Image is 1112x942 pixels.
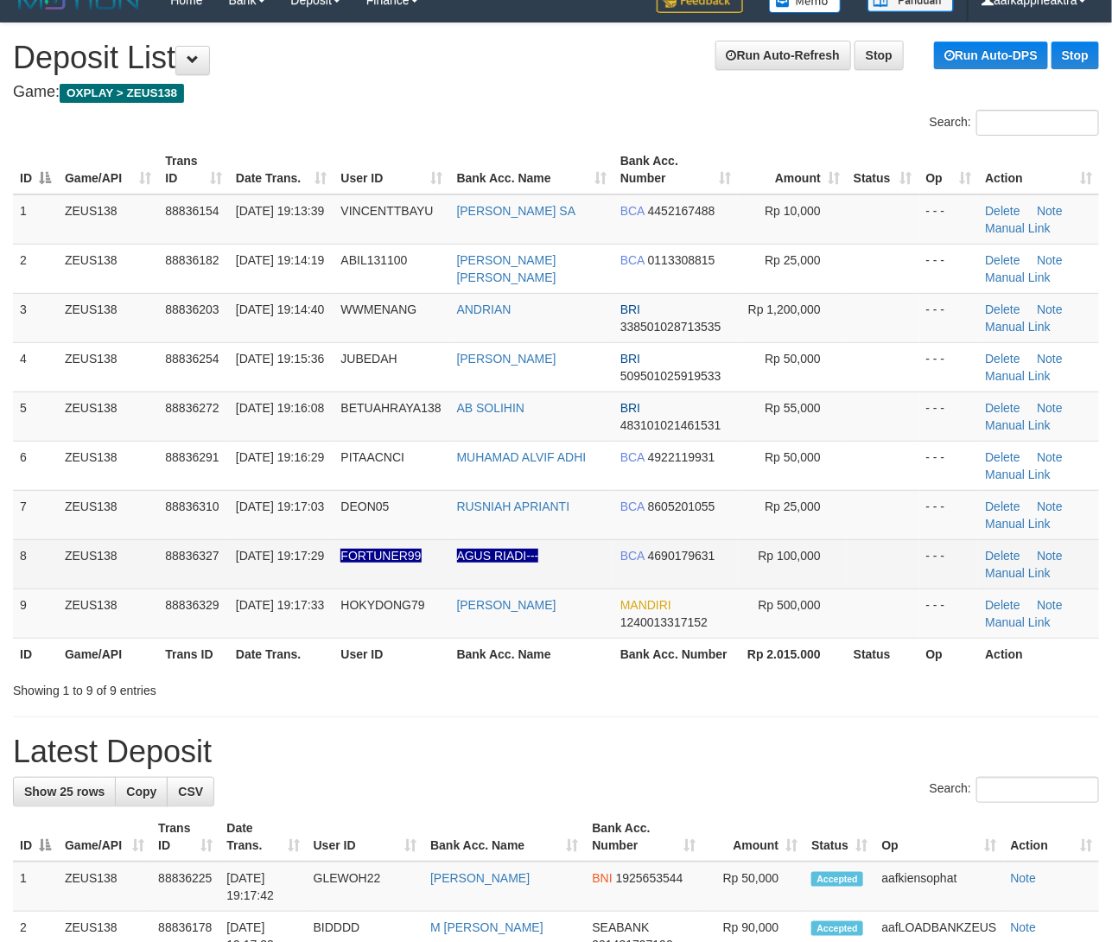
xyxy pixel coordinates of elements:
a: Note [1037,302,1063,316]
th: Date Trans. [229,638,334,670]
span: Rp 25,000 [765,253,821,267]
a: [PERSON_NAME] SA [457,204,576,218]
span: [DATE] 19:17:33 [236,598,324,612]
span: MANDIRI [620,598,671,612]
span: BRI [620,352,640,366]
td: - - - [919,539,979,589]
td: GLEWOH22 [307,862,424,912]
span: [DATE] 19:14:19 [236,253,324,267]
th: Date Trans.: activate to sort column ascending [229,145,334,194]
span: 88836182 [165,253,219,267]
span: BETUAHRAYA138 [340,401,441,415]
span: Rp 100,000 [759,549,821,563]
td: ZEUS138 [58,441,158,490]
a: Note [1037,450,1063,464]
td: 6 [13,441,58,490]
span: Rp 25,000 [765,500,821,513]
h1: Latest Deposit [13,735,1099,769]
span: 88836203 [165,302,219,316]
span: Copy 338501028713535 to clipboard [620,320,721,334]
th: Op [919,638,979,670]
td: 5 [13,391,58,441]
td: ZEUS138 [58,244,158,293]
td: 8 [13,539,58,589]
th: Action [978,638,1099,670]
span: Copy 1240013317152 to clipboard [620,615,708,629]
a: Delete [985,549,1020,563]
a: M [PERSON_NAME] [430,920,543,934]
a: AB SOLIHIN [457,401,525,415]
span: BCA [620,500,645,513]
span: ABIL131100 [340,253,407,267]
td: 2 [13,244,58,293]
span: Nama rekening ada tanda titik/strip, harap diedit [340,549,421,563]
span: 88836254 [165,352,219,366]
span: Copy 4922119931 to clipboard [648,450,715,464]
span: Rp 500,000 [759,598,821,612]
a: Run Auto-DPS [934,41,1048,69]
a: Note [1037,401,1063,415]
td: ZEUS138 [58,862,151,912]
span: Copy 509501025919533 to clipboard [620,369,721,383]
a: ANDRIAN [457,302,512,316]
a: Note [1037,549,1063,563]
a: [PERSON_NAME] [PERSON_NAME] [457,253,556,284]
td: ZEUS138 [58,539,158,589]
label: Search: [930,110,1099,136]
a: Note [1037,352,1063,366]
a: Manual Link [985,221,1051,235]
span: Accepted [811,872,863,887]
th: Trans ID [158,638,229,670]
th: User ID: activate to sort column ascending [334,145,449,194]
td: 1 [13,194,58,245]
th: Bank Acc. Name [450,638,613,670]
span: [DATE] 19:14:40 [236,302,324,316]
a: Delete [985,253,1020,267]
div: Showing 1 to 9 of 9 entries [13,675,450,699]
span: Copy 4690179631 to clipboard [648,549,715,563]
th: Bank Acc. Name: activate to sort column ascending [423,812,585,862]
a: Note [1037,598,1063,612]
a: MUHAMAD ALVIF ADHI [457,450,587,464]
a: Delete [985,401,1020,415]
label: Search: [930,777,1099,803]
span: Rp 50,000 [765,450,821,464]
a: Show 25 rows [13,777,116,806]
span: [DATE] 19:17:03 [236,500,324,513]
span: Copy 1925653544 to clipboard [616,871,683,885]
span: Rp 10,000 [765,204,821,218]
span: 88836327 [165,549,219,563]
th: Trans ID: activate to sort column ascending [151,812,219,862]
th: User ID: activate to sort column ascending [307,812,424,862]
a: Delete [985,598,1020,612]
th: Game/API: activate to sort column ascending [58,145,158,194]
span: Copy 483101021461531 to clipboard [620,418,721,432]
td: - - - [919,441,979,490]
a: Note [1011,871,1037,885]
span: 88836329 [165,598,219,612]
td: - - - [919,589,979,638]
td: ZEUS138 [58,490,158,539]
td: 1 [13,862,58,912]
a: [PERSON_NAME] [430,871,530,885]
span: BRI [620,302,640,316]
a: Stop [1052,41,1099,69]
th: Bank Acc. Number [613,638,738,670]
th: Rp 2.015.000 [738,638,847,670]
td: 9 [13,589,58,638]
a: Note [1011,920,1037,934]
td: - - - [919,342,979,391]
span: BRI [620,401,640,415]
span: 88836272 [165,401,219,415]
th: Game/API: activate to sort column ascending [58,812,151,862]
span: Copy 8605201055 to clipboard [648,500,715,513]
a: Delete [985,450,1020,464]
span: WWMENANG [340,302,416,316]
span: OXPLAY > ZEUS138 [60,84,184,103]
h4: Game: [13,84,1099,101]
span: HOKYDONG79 [340,598,424,612]
a: Run Auto-Refresh [715,41,851,70]
a: Delete [985,500,1020,513]
a: Delete [985,352,1020,366]
th: Status: activate to sort column ascending [847,145,919,194]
